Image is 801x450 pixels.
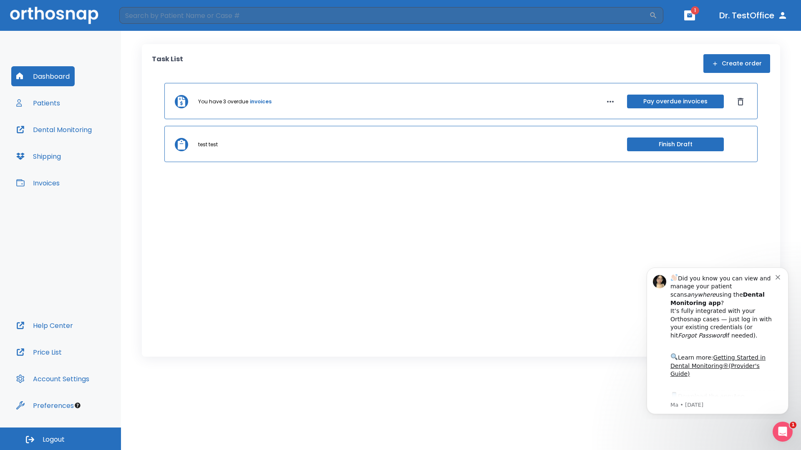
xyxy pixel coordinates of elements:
[11,369,94,389] button: Account Settings
[152,54,183,73] p: Task List
[198,141,218,148] p: test test
[119,7,649,24] input: Search by Patient Name or Case #
[11,93,65,113] button: Patients
[198,98,248,105] p: You have 3 overdue
[634,260,801,419] iframe: Intercom notifications message
[627,95,724,108] button: Pay overdue invoices
[11,173,65,193] button: Invoices
[74,402,81,409] div: Tooltip anchor
[43,435,65,444] span: Logout
[627,137,724,151] button: Finish Draft
[36,133,111,148] a: App Store
[703,54,770,73] button: Create order
[10,7,98,24] img: Orthosnap
[11,342,67,362] button: Price List
[141,13,148,20] button: Dismiss notification
[11,120,97,140] button: Dental Monitoring
[250,98,272,105] a: invoices
[11,66,75,86] button: Dashboard
[11,146,66,166] button: Shipping
[773,422,793,442] iframe: Intercom live chat
[36,141,141,149] p: Message from Ma, sent 5w ago
[11,395,79,415] button: Preferences
[36,131,141,173] div: Download the app: | ​ Let us know if you need help getting started!
[734,95,747,108] button: Dismiss
[716,8,791,23] button: Dr. TestOffice
[691,6,699,15] span: 1
[11,315,78,335] button: Help Center
[790,422,796,428] span: 1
